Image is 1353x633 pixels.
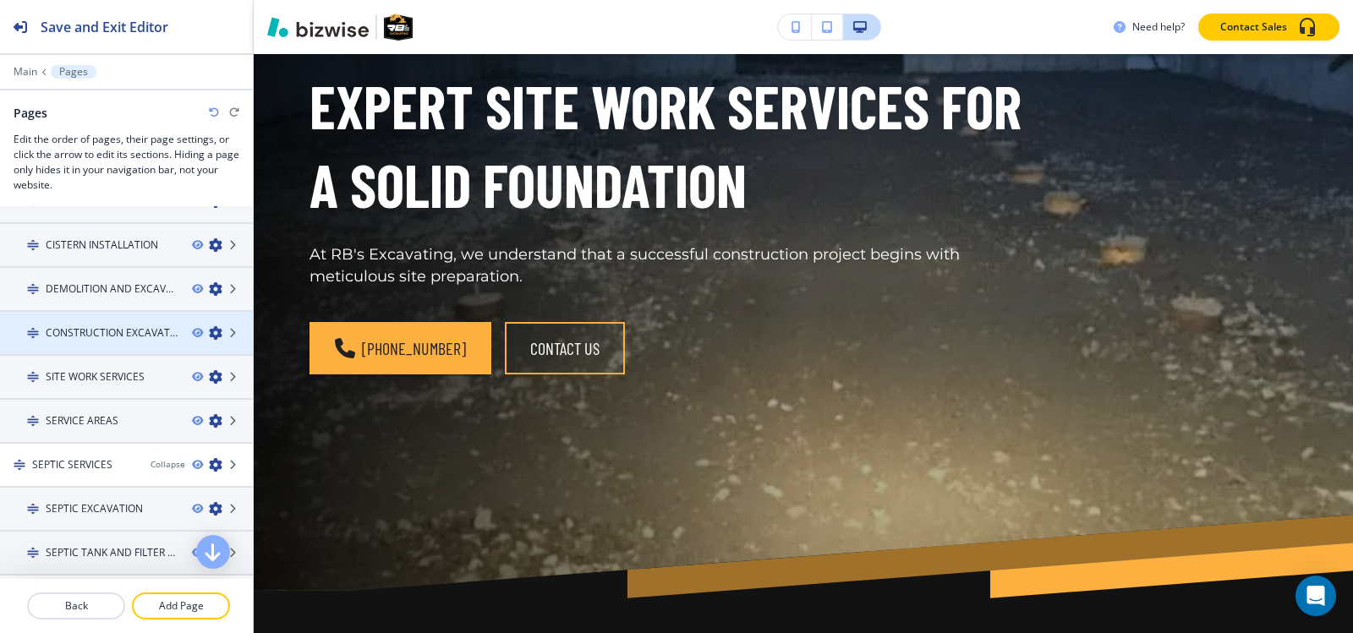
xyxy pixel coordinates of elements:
p: Back [29,598,123,614]
p: Pages [59,66,88,78]
h4: SEPTIC EXCAVATION [46,501,143,516]
h4: SEPTIC SERVICES [32,457,112,472]
h4: CONSTRUCTION EXCAVATION [46,325,178,341]
img: Your Logo [384,14,413,41]
button: Pages [51,65,96,79]
h4: CISTERN INSTALLATION [46,237,158,253]
h4: DEMOLITION AND EXCAVATION [46,281,178,297]
p: Contact Sales [1220,19,1287,35]
button: CONTACT US [505,322,625,374]
img: Drag [27,371,39,383]
p: Add Page [134,598,228,614]
div: Open Intercom Messenger [1295,576,1336,616]
p: At RB's Excavating, we understand that a successful construction project begins with meticulous s... [309,244,1040,288]
img: Drag [27,415,39,427]
img: Drag [27,239,39,251]
img: Drag [27,327,39,339]
img: Drag [14,459,25,471]
button: Collapse [151,458,185,471]
h2: Pages [14,104,47,122]
img: Drag [27,503,39,515]
img: Bizwise Logo [267,17,369,37]
button: Back [27,592,125,619]
p: EXPERT SITE WORK SERVICES FOR A SOLID FOUNDATION [309,67,1040,224]
h4: SITE WORK SERVICES [46,369,145,385]
a: [PHONE_NUMBER] [309,322,491,374]
h3: Need help? [1132,19,1185,35]
h3: Edit the order of pages, their page settings, or click the arrow to edit its sections. Hiding a p... [14,132,239,193]
button: Contact Sales [1198,14,1339,41]
h2: Save and Exit Editor [41,17,168,37]
h4: SEPTIC TANK AND FILTER BED INSTALLATION [46,545,178,560]
button: Main [14,66,37,78]
button: Add Page [132,592,230,619]
img: Drag [27,283,39,295]
h4: SERVICE AREAS [46,413,118,428]
img: Drag [27,547,39,559]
